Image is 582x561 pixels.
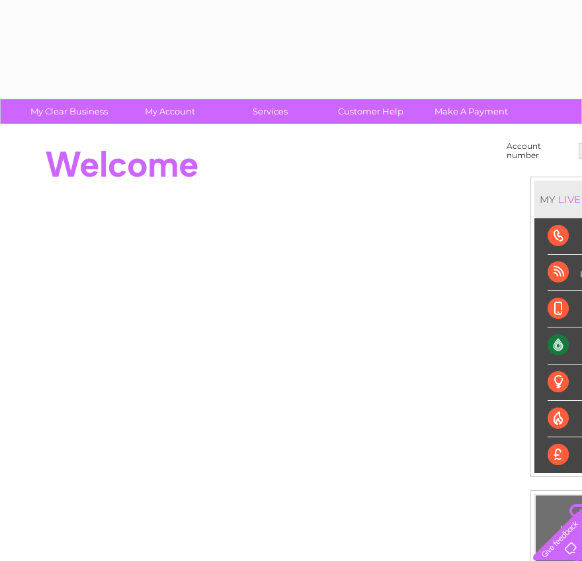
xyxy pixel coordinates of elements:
td: Account number [503,138,575,163]
a: Customer Help [316,99,425,124]
a: My Account [115,99,224,124]
a: Services [216,99,325,124]
a: My Clear Business [15,99,124,124]
a: Make A Payment [417,99,526,124]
